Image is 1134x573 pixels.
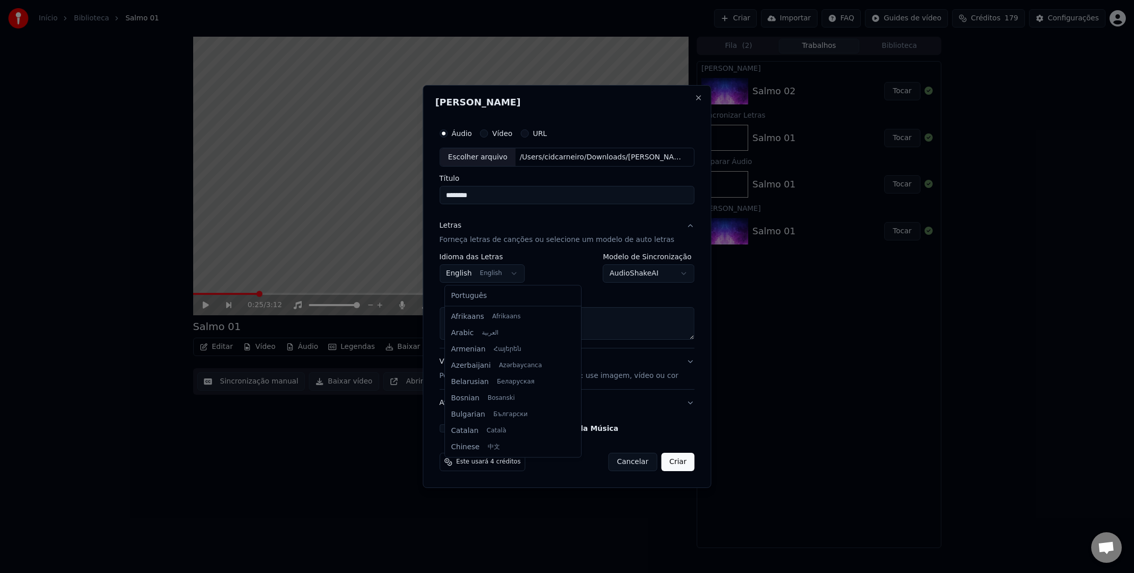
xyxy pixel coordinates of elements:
span: Català [487,426,506,434]
span: Azerbaijani [451,360,491,370]
span: العربية [482,329,498,337]
span: Arabic [451,328,473,338]
span: Chinese [451,442,480,452]
span: Armenian [451,344,486,354]
span: Azərbaycanca [499,361,542,369]
span: Português [451,291,487,301]
span: Afrikaans [492,312,521,320]
span: Bulgarian [451,409,485,419]
span: Belarusian [451,376,489,387]
span: Bosnian [451,393,480,403]
span: Catalan [451,425,479,435]
span: Afrikaans [451,311,484,321]
span: Bosanski [488,394,515,402]
span: Беларуская [497,377,535,386]
span: Հայերեն [494,345,521,353]
span: 中文 [488,443,500,451]
span: Български [493,410,528,418]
